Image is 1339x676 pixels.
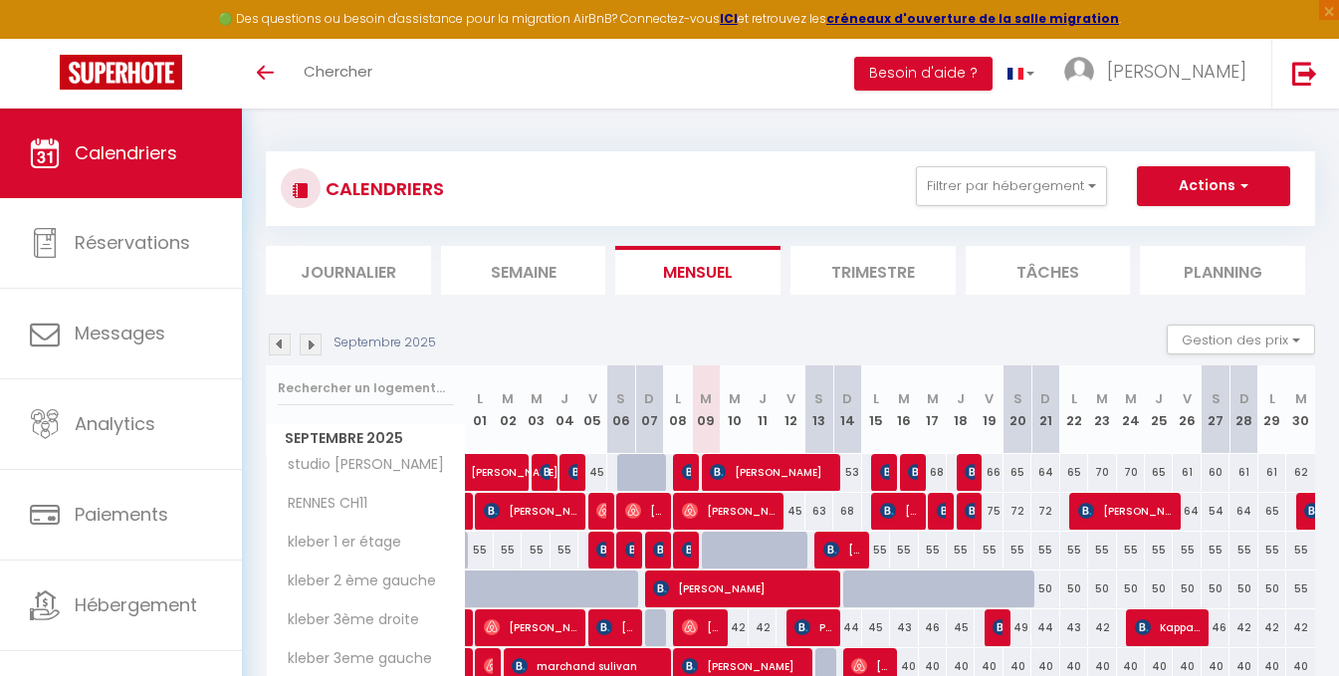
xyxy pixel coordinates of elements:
th: 28 [1229,365,1257,454]
abbr: V [786,389,795,408]
th: 17 [919,365,947,454]
th: 14 [833,365,861,454]
th: 15 [862,365,890,454]
span: [PERSON_NAME] [568,453,578,491]
abbr: L [1071,389,1077,408]
th: 09 [692,365,720,454]
a: ICI [720,10,738,27]
th: 24 [1117,365,1145,454]
span: [PERSON_NAME] [1078,492,1175,530]
div: 65 [1060,454,1088,491]
div: 55 [862,532,890,568]
abbr: J [759,389,767,408]
li: Tâches [966,246,1131,295]
abbr: M [1096,389,1108,408]
div: 50 [1145,570,1173,607]
abbr: J [957,389,965,408]
th: 22 [1060,365,1088,454]
a: Chercher [289,39,387,109]
span: kleber 1 er étage [270,532,406,554]
div: 50 [1060,570,1088,607]
div: 42 [1258,609,1286,646]
li: Mensuel [615,246,781,295]
span: [PERSON_NAME] [625,531,635,568]
th: 01 [466,365,494,454]
span: [PERSON_NAME] [823,531,862,568]
th: 11 [749,365,777,454]
a: ... [PERSON_NAME] [1049,39,1271,109]
th: 03 [522,365,550,454]
a: [PERSON_NAME] [466,454,494,492]
th: 23 [1088,365,1116,454]
div: 53 [833,454,861,491]
abbr: S [1212,389,1221,408]
img: logout [1292,61,1317,86]
div: 55 [975,532,1003,568]
span: Paiements [75,502,168,527]
li: Trimestre [790,246,956,295]
div: 72 [1004,493,1031,530]
span: [PERSON_NAME] [625,492,664,530]
span: [PERSON_NAME] [880,453,890,491]
div: 61 [1229,454,1257,491]
div: 50 [1202,570,1229,607]
a: créneaux d'ouverture de la salle migration [826,10,1119,27]
div: 70 [1117,454,1145,491]
abbr: D [842,389,852,408]
div: 55 [1031,532,1059,568]
div: 50 [1258,570,1286,607]
span: kleber 3eme gauche [270,648,437,670]
div: 50 [1031,570,1059,607]
abbr: L [1269,389,1275,408]
abbr: S [814,389,823,408]
div: 49 [1004,609,1031,646]
abbr: D [1040,389,1050,408]
a: [PERSON_NAME] [466,493,476,531]
div: 54 [1202,493,1229,530]
div: 68 [833,493,861,530]
div: 55 [522,532,550,568]
th: 10 [720,365,748,454]
span: kleber 2 ème gauche [270,570,441,592]
th: 19 [975,365,1003,454]
span: Réservations [75,230,190,255]
span: [PERSON_NAME] [880,492,919,530]
span: [PERSON_NAME] [682,531,692,568]
abbr: M [700,389,712,408]
span: [PERSON_NAME] [596,608,635,646]
div: 50 [1173,570,1201,607]
button: Gestion des prix [1167,325,1315,354]
span: kleber 3ème droite [270,609,424,631]
span: [PERSON_NAME] [908,453,918,491]
button: Besoin d'aide ? [854,57,993,91]
span: [PERSON_NAME] [965,453,975,491]
div: 45 [947,609,975,646]
abbr: S [616,389,625,408]
div: 50 [1229,570,1257,607]
div: 43 [890,609,918,646]
div: 60 [1202,454,1229,491]
img: ... [1064,57,1094,87]
span: [PERSON_NAME] [965,492,975,530]
img: Super Booking [60,55,182,90]
div: 65 [1145,454,1173,491]
div: 46 [919,609,947,646]
span: [PERSON_NAME] [471,443,562,481]
abbr: M [531,389,543,408]
div: 61 [1258,454,1286,491]
div: 55 [1145,532,1173,568]
span: Messages [75,321,165,345]
button: Filtrer par hébergement [916,166,1107,206]
div: 55 [1286,532,1315,568]
span: Calendriers [75,140,177,165]
span: [PERSON_NAME] [993,608,1003,646]
div: 70 [1088,454,1116,491]
span: [PERSON_NAME] [682,608,721,646]
button: Actions [1137,166,1290,206]
span: [PERSON_NAME] [653,531,663,568]
div: 55 [890,532,918,568]
div: 55 [1286,570,1315,607]
abbr: D [644,389,654,408]
div: 64 [1173,493,1201,530]
input: Rechercher un logement... [278,370,454,406]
